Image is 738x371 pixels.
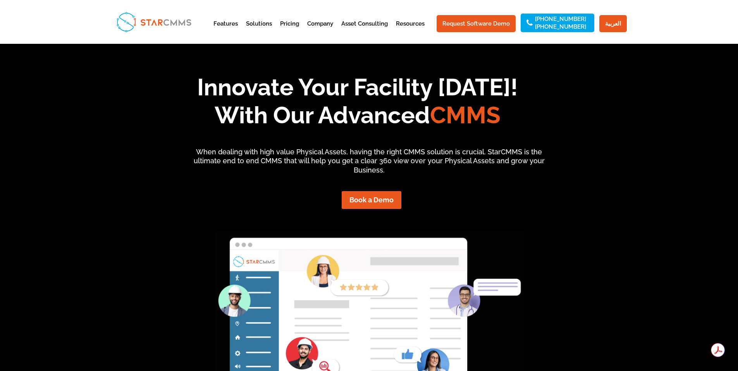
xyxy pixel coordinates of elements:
a: Solutions [246,21,272,40]
span: CMMS [430,102,501,129]
a: Request Software Demo [437,15,516,32]
a: [PHONE_NUMBER] [535,24,586,29]
a: العربية [599,15,627,32]
a: [PHONE_NUMBER] [535,16,586,22]
a: Pricing [280,21,299,40]
a: Features [213,21,238,40]
h1: Innovate Your Facility [DATE]! With Our Advanced [89,73,626,133]
p: When dealing with high value Physical Assets, having the right CMMS solution is crucial. StarCMMS... [186,147,552,175]
a: Book a Demo [342,191,401,209]
img: StarCMMS [113,9,194,35]
a: Asset Consulting [341,21,388,40]
a: Resources [396,21,425,40]
a: Company [307,21,333,40]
